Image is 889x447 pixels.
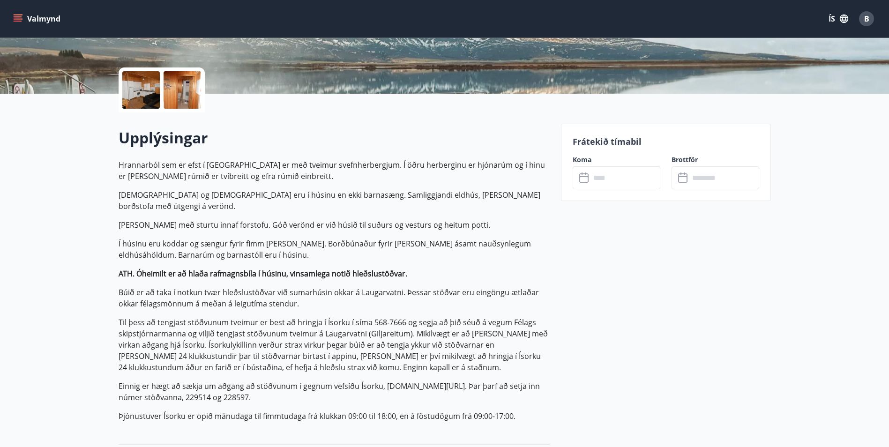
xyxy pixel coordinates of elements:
p: Hrannarból sem er efst í [GEOGRAPHIC_DATA] er með tveimur svefnherbergjum. Í öðru herberginu er h... [119,159,550,182]
p: Frátekið tímabil [573,135,759,148]
p: Þjónustuver Ísorku er opið mánudaga til fimmtudaga frá klukkan 09:00 til 18:00, en á föstudögum f... [119,410,550,422]
p: Einnig er hægt að sækja um aðgang að stöðvunum í gegnum vefsíðu Ísorku, [DOMAIN_NAME][URL]. Þar þ... [119,380,550,403]
p: Í húsinu eru koddar og sængur fyrir fimm [PERSON_NAME]. Borðbúnaður fyrir [PERSON_NAME] ásamt nau... [119,238,550,261]
h2: Upplýsingar [119,127,550,148]
p: [DEMOGRAPHIC_DATA] og [DEMOGRAPHIC_DATA] eru í húsinu en ekki barnasæng. Samliggjandi eldhús, [PE... [119,189,550,212]
button: menu [11,10,64,27]
p: Til þess að tengjast stöðvunum tveimur er best að hringja í Ísorku í síma 568-7666 og segja að þi... [119,317,550,373]
button: ÍS [823,10,853,27]
button: B [855,7,878,30]
p: Búið er að taka í notkun tvær hleðslustöðvar við sumarhúsin okkar á Laugarvatni. Þessar stöðvar e... [119,287,550,309]
label: Koma [573,155,660,164]
label: Brottför [672,155,759,164]
p: [PERSON_NAME] með sturtu innaf forstofu. Góð verönd er við húsið til suðurs og vesturs og heitum ... [119,219,550,231]
strong: ATH. Óheimilt er að hlaða rafmagnsbíla í húsinu, vinsamlega notið hleðslustöðvar. [119,268,407,279]
span: B [864,14,869,24]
